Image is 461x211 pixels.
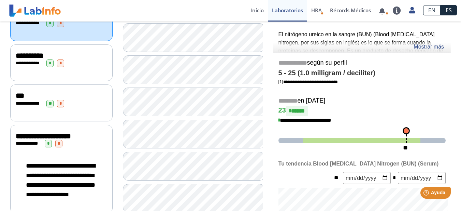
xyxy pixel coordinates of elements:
h5: según su perfil [278,59,446,67]
h5: en [DATE] [278,97,446,105]
a: ES [441,5,457,15]
input: mm/dd/yyyy [398,172,446,184]
iframe: Help widget launcher [400,184,453,203]
a: Mostrar más [414,43,444,51]
h4: 5 - 25 (1.0 milligram / deciliter) [278,69,446,77]
input: mm/dd/yyyy [343,172,391,184]
a: [1] [278,79,338,84]
a: EN [423,5,441,15]
span: HRA [311,7,322,14]
p: El nitrógeno ureico en la sangre (BUN) (Blood [MEDICAL_DATA] nitrogen, por sus siglas en inglés) ... [278,30,446,96]
b: Tu tendencia Blood [MEDICAL_DATA] Nitrogen (BUN) (Serum) [278,161,439,167]
h4: 23 [278,106,446,116]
